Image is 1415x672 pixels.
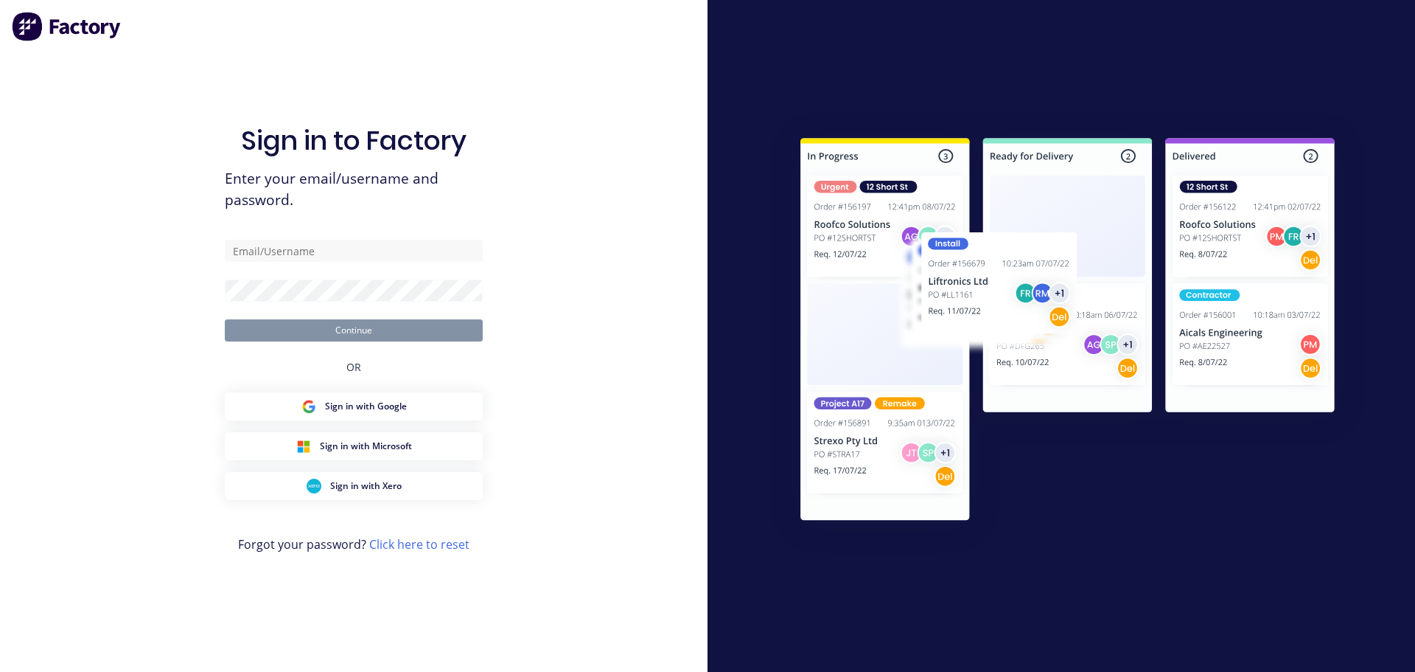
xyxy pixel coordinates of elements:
[330,479,402,493] span: Sign in with Xero
[301,399,316,414] img: Google Sign in
[325,400,407,413] span: Sign in with Google
[369,536,469,553] a: Click here to reset
[768,108,1367,555] img: Sign in
[225,472,483,500] button: Xero Sign inSign in with Xero
[320,440,412,453] span: Sign in with Microsoft
[296,439,311,454] img: Microsoft Sign in
[225,168,483,211] span: Enter your email/username and password.
[225,432,483,460] button: Microsoft Sign inSign in with Microsoft
[225,392,483,420] button: Google Sign inSign in with Google
[241,125,467,156] h1: Sign in to Factory
[307,479,321,493] img: Xero Sign in
[225,319,483,342] button: Continue
[12,12,122,41] img: Factory
[238,536,469,553] span: Forgot your password?
[225,240,483,262] input: Email/Username
[346,342,361,392] div: OR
